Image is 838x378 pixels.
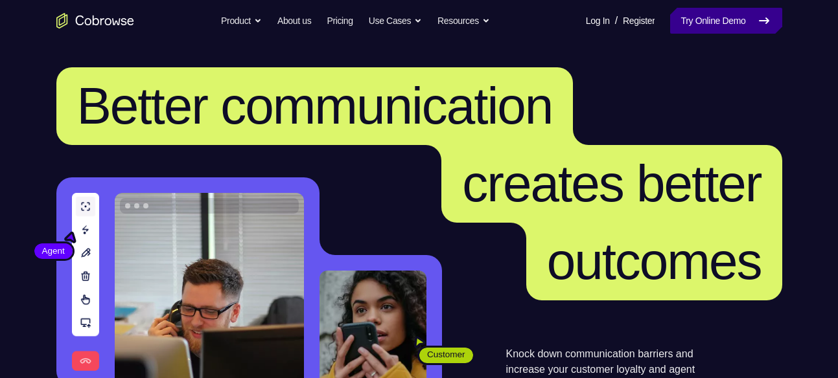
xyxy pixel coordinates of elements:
span: / [615,13,618,28]
button: Use Cases [369,8,422,34]
a: Try Online Demo [670,8,782,34]
a: Log In [586,8,610,34]
span: Better communication [77,77,553,135]
span: creates better [462,155,761,212]
a: Go to the home page [56,13,134,28]
span: outcomes [547,232,762,290]
button: Product [221,8,262,34]
a: Pricing [327,8,353,34]
a: Register [623,8,655,34]
a: About us [277,8,311,34]
button: Resources [437,8,490,34]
